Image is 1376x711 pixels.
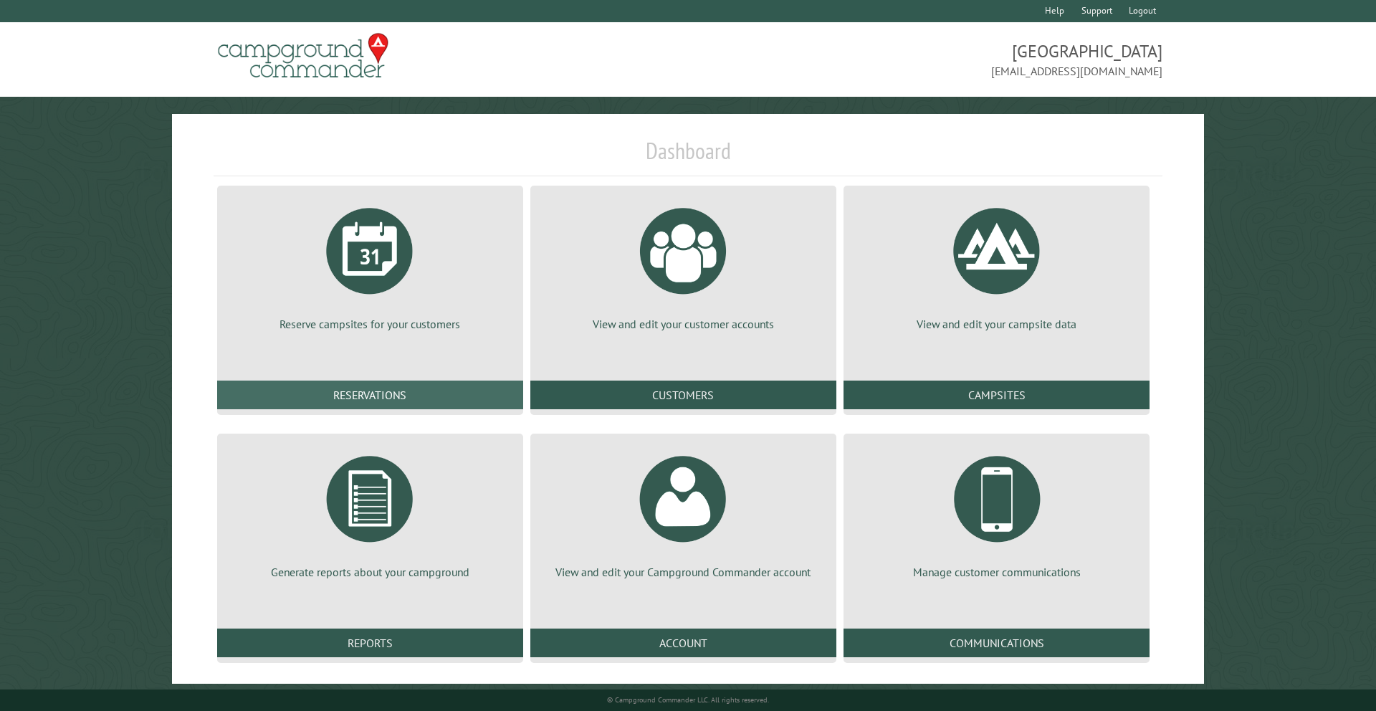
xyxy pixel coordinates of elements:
a: Account [530,629,836,657]
a: View and edit your Campground Commander account [548,445,819,580]
p: Generate reports about your campground [234,564,506,580]
a: View and edit your customer accounts [548,197,819,332]
p: View and edit your campsite data [861,316,1132,332]
a: Communications [844,629,1150,657]
small: © Campground Commander LLC. All rights reserved. [607,695,769,705]
a: Reports [217,629,523,657]
a: Customers [530,381,836,409]
span: [GEOGRAPHIC_DATA] [EMAIL_ADDRESS][DOMAIN_NAME] [688,39,1162,80]
a: Manage customer communications [861,445,1132,580]
a: Reservations [217,381,523,409]
p: View and edit your customer accounts [548,316,819,332]
p: Manage customer communications [861,564,1132,580]
p: View and edit your Campground Commander account [548,564,819,580]
a: Campsites [844,381,1150,409]
a: Generate reports about your campground [234,445,506,580]
a: View and edit your campsite data [861,197,1132,332]
h1: Dashboard [214,137,1163,176]
p: Reserve campsites for your customers [234,316,506,332]
a: Reserve campsites for your customers [234,197,506,332]
img: Campground Commander [214,28,393,84]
